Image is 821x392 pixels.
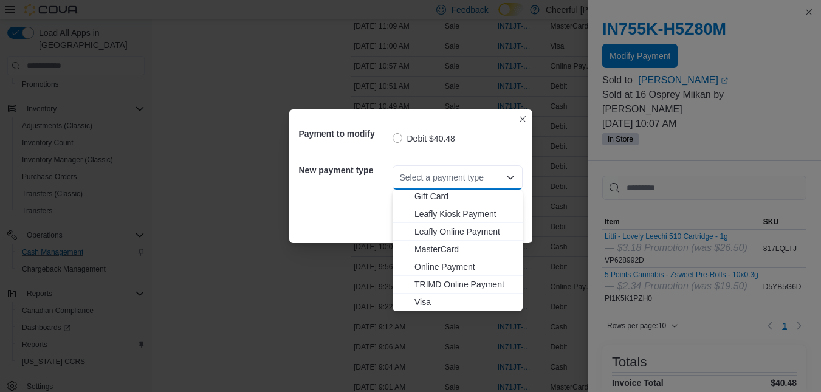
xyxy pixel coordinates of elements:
[393,294,523,311] button: Visa
[393,276,523,294] button: TRIMD Online Payment
[400,170,401,185] input: Accessible screen reader label
[393,241,523,258] button: MasterCard
[393,188,523,205] button: Gift Card
[414,261,515,273] span: Online Payment
[414,243,515,255] span: MasterCard
[414,278,515,291] span: TRIMD Online Payment
[515,112,530,126] button: Closes this modal window
[299,158,390,182] h5: New payment type
[506,173,515,182] button: Close list of options
[414,296,515,308] span: Visa
[393,117,523,311] div: Choose from the following options
[393,258,523,276] button: Online Payment
[393,131,455,146] label: Debit $40.48
[414,225,515,238] span: Leafly Online Payment
[393,205,523,223] button: Leafly Kiosk Payment
[393,223,523,241] button: Leafly Online Payment
[299,122,390,146] h5: Payment to modify
[414,190,515,202] span: Gift Card
[414,208,515,220] span: Leafly Kiosk Payment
